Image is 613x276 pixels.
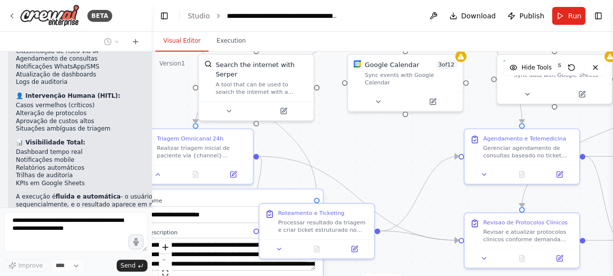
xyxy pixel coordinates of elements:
[568,11,581,21] span: Run
[464,128,580,185] div: Agendamento e TelemedicinaGerenciar agendamento de consultas baseado no ticket criado. Verificar ...
[502,253,542,264] button: No output available
[128,36,143,48] button: Start a new chat
[16,92,120,99] strong: 👤 Intervenção Humana (HITL):
[552,7,585,25] button: Run
[204,60,212,68] img: SerperDevTool
[145,197,315,204] label: Name
[215,60,308,79] div: Search the internet with Serper
[555,89,608,100] button: Open in side panel
[188,11,339,21] nav: breadcrumb
[16,125,345,133] li: Situações ambíguas de triagem
[503,60,510,68] img: Google Sheets
[380,226,458,245] g: Edge from 1a5226d5-f3b1-4f05-bcf4-49dac046dc48 to d7f858a2-aa96-4734-bb1b-aaae2048eea7
[365,71,457,86] div: Sync events with Google Calendar
[159,254,172,267] button: zoom out
[406,96,459,108] button: Open in side panel
[16,156,345,164] li: Notificações mobile
[117,260,147,272] button: Send
[20,4,79,27] img: Logo
[483,144,573,159] div: Gerenciar agendamento de consultas baseado no ticket criado. Verificar disponibilidade via Google...
[544,253,575,264] button: Open in side panel
[16,139,85,146] strong: 📊 Visibilidade Total:
[353,60,361,68] img: Google Calendar
[16,172,345,180] li: Trilhas de auditoria
[155,31,208,52] button: Visual Editor
[100,36,124,48] button: Switch to previous chat
[521,64,551,71] span: Hide Tools
[157,9,171,23] button: Hide left sidebar
[159,241,172,254] button: zoom in
[380,152,458,236] g: Edge from 1a5226d5-f3b1-4f05-bcf4-49dac046dc48 to 14af0ffc-19a2-44b9-b8c9-cb9f0cca2ced
[16,55,345,63] li: Agendamento de consultas
[16,180,345,188] li: KPIs em Google Sheets
[365,60,419,69] div: Google Calendar
[208,31,254,52] button: Execution
[157,144,247,159] div: Realizar triagem inicial de paciente via {channel} (WhatsApp, telefone, site), classificando urge...
[217,169,249,180] button: Open in side panel
[483,135,566,142] div: Agendamento e Telemedicina
[496,54,613,104] div: Google SheetsGoogle Sheets3of3Sync data with Google Sheets
[18,262,43,270] span: Improve
[16,110,345,118] li: Alteração de protocolos
[259,203,375,260] div: Roteamento e TicketingProcessar resultado da triagem e criar ticket estruturado no sistema. Entra...
[4,259,47,272] button: Improve
[297,243,337,255] button: No output available
[129,234,143,249] button: Click to speak your automation idea
[188,12,210,20] a: Studio
[16,78,345,86] li: Logs de auditoria
[503,60,557,75] button: Hide Tools
[347,54,464,112] div: Google CalendarGoogle Calendar3of12Sync events with Google Calendar
[461,11,496,21] span: Download
[544,169,575,180] button: Open in side panel
[16,193,345,208] p: A execução é - o usuário preenche uma vez, os agentes executam toda a cadeia sequencialmente, e o...
[121,262,136,270] span: Send
[176,169,215,180] button: No output available
[16,164,345,172] li: Relatórios automáticos
[339,243,370,255] button: Open in side panel
[445,7,500,25] button: Download
[503,7,548,25] button: Publish
[514,71,606,79] div: Sync data with Google Sheets
[137,128,254,185] div: Triagem Omnicanal 24hRealizar triagem inicial de paciente via {channel} (WhatsApp, telefone, site...
[145,228,315,236] label: Description
[464,212,580,269] div: Revisao de Protocolos ClinicosRevisar e atualizar protocolos clinicos conforme demanda identifica...
[87,10,112,22] div: BETA
[191,18,349,123] g: Edge from 7caed389-59ab-47e7-86ed-fb50b02af6a1 to 03efc1df-d213-496c-8bd7-4636726b83a1
[16,148,345,156] li: Dashboard tempo real
[56,193,121,200] strong: fluida e automática
[159,60,185,68] div: Version 1
[435,60,457,69] span: Number of enabled actions
[198,54,315,121] div: SerperDevToolSearch the internet with SerperA tool that can be used to search the internet with a...
[278,209,344,217] div: Roteamento e Ticketing
[257,105,310,117] button: Open in side panel
[215,81,308,96] div: A tool that can be used to search the internet with a search_query. Supports different search typ...
[588,60,606,69] span: Number of enabled actions
[16,48,345,56] li: Classificação de risco via IA
[157,135,223,142] div: Triagem Omnicanal 24h
[502,169,542,180] button: No output available
[16,118,345,126] li: Aprovação de custos altos
[259,152,459,245] g: Edge from 03efc1df-d213-496c-8bd7-4636726b83a1 to d7f858a2-aa96-4734-bb1b-aaae2048eea7
[16,102,345,110] li: Casos vermelhos (críticos)
[16,71,345,79] li: Atualização de dashboards
[483,228,573,243] div: Revisar e atualizar protocolos clinicos conforme demanda identificada nos tickets. Consultar evid...
[591,9,605,23] button: Show right sidebar
[519,11,544,21] span: Publish
[483,219,567,226] div: Revisao de Protocolos Clinicos
[278,219,368,234] div: Processar resultado da triagem e criar ticket estruturado no sistema. Entrada: resultado da triag...
[16,63,345,71] li: Notificações WhatsApp/SMS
